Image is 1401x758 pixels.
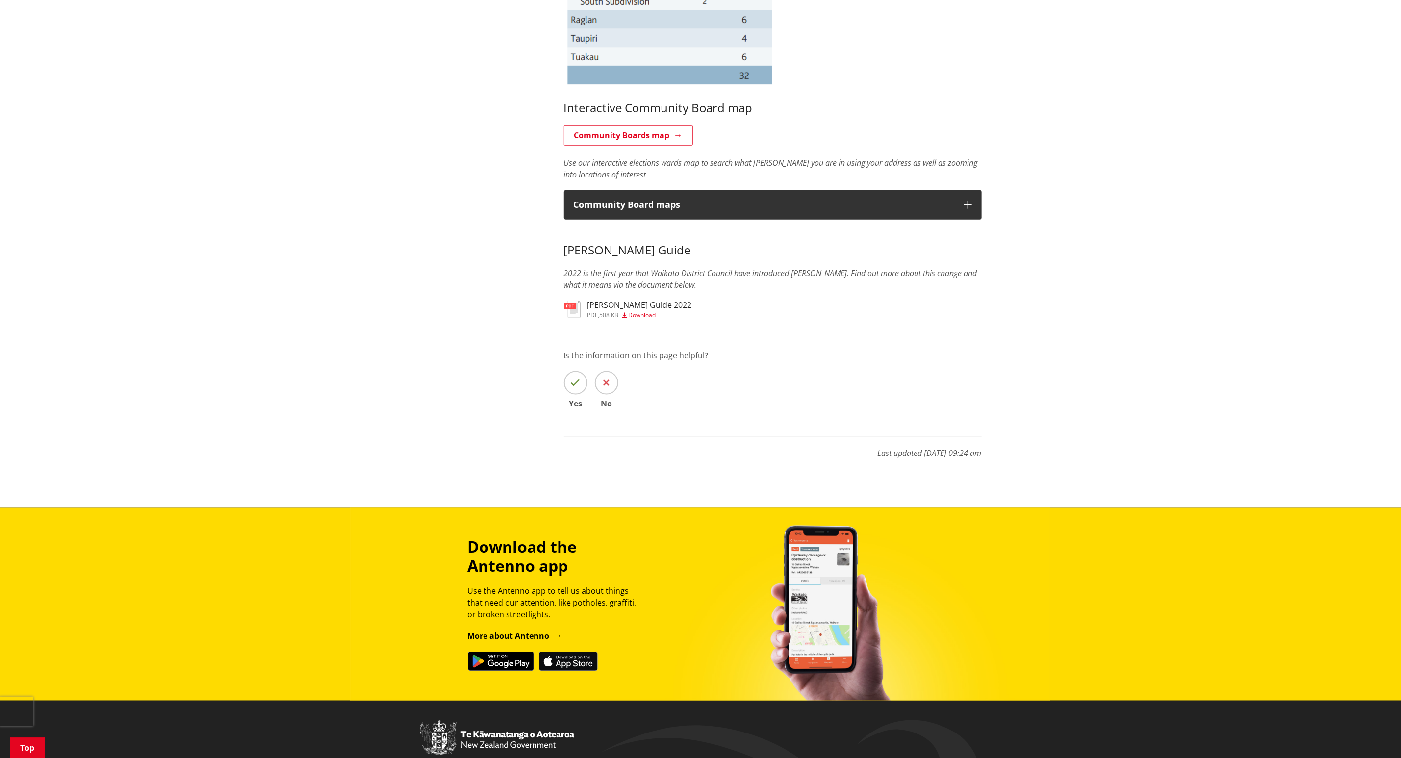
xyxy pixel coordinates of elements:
[468,585,645,620] p: Use the Antenno app to tell us about things that need our attention, like potholes, graffiti, or ...
[1356,717,1391,752] iframe: Messenger Launcher
[564,125,693,146] a: Community Boards map
[564,268,977,290] em: 2022 is the first year that Waikato District Council have introduced [PERSON_NAME]. Find out more...
[587,301,692,310] h3: [PERSON_NAME] Guide 2022
[629,311,656,319] span: Download
[564,229,982,258] h3: [PERSON_NAME] Guide
[539,652,598,671] img: Download on the App Store
[420,743,574,752] a: New Zealand Government
[600,311,619,319] span: 508 KB
[468,631,562,641] a: More about Antenno
[564,350,982,361] p: Is the information on this page helpful?
[595,400,618,407] span: No
[587,311,598,319] span: pdf
[564,157,978,180] em: Use our interactive elections wards map to search what [PERSON_NAME] you are in using your addres...
[10,737,45,758] a: Top
[564,301,581,318] img: document-pdf.svg
[587,312,692,318] div: ,
[574,200,954,210] p: Community Board maps
[564,190,982,220] button: Community Board maps
[564,87,982,115] h3: Interactive Community Board map
[420,720,574,756] img: New Zealand Government
[564,301,692,318] a: [PERSON_NAME] Guide 2022 pdf,508 KB Download
[564,437,982,459] p: Last updated [DATE] 09:24 am
[468,537,645,575] h3: Download the Antenno app
[468,652,534,671] img: Get it on Google Play
[564,400,587,407] span: Yes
